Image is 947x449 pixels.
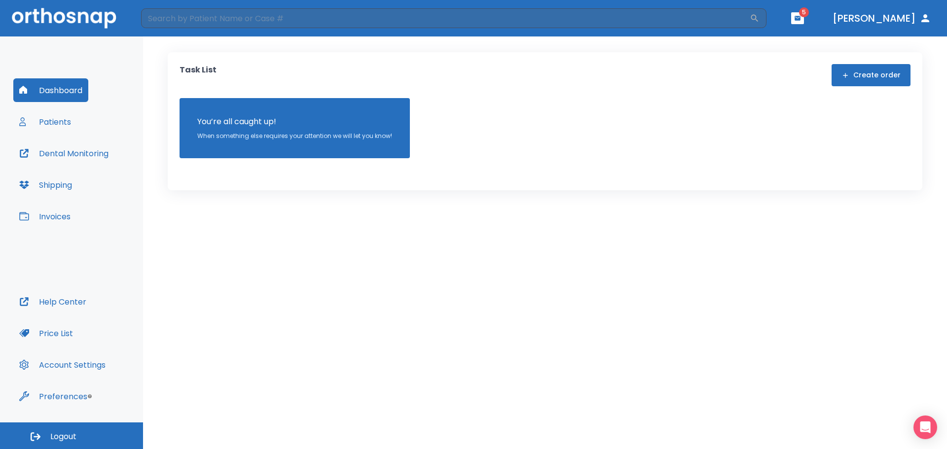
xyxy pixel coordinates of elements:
[913,415,937,439] div: Open Intercom Messenger
[13,290,92,313] button: Help Center
[829,9,935,27] button: [PERSON_NAME]
[50,431,76,442] span: Logout
[13,384,93,408] button: Preferences
[13,205,76,228] button: Invoices
[799,7,809,17] span: 5
[141,8,750,28] input: Search by Patient Name or Case #
[197,116,392,128] p: You’re all caught up!
[13,353,111,377] button: Account Settings
[13,173,78,197] button: Shipping
[12,8,116,28] img: Orthosnap
[197,132,392,140] p: When something else requires your attention we will let you know!
[832,64,911,86] button: Create order
[13,78,88,102] button: Dashboard
[180,64,217,86] p: Task List
[85,392,94,401] div: Tooltip anchor
[13,110,77,134] button: Patients
[13,321,79,345] button: Price List
[13,141,114,165] button: Dental Monitoring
